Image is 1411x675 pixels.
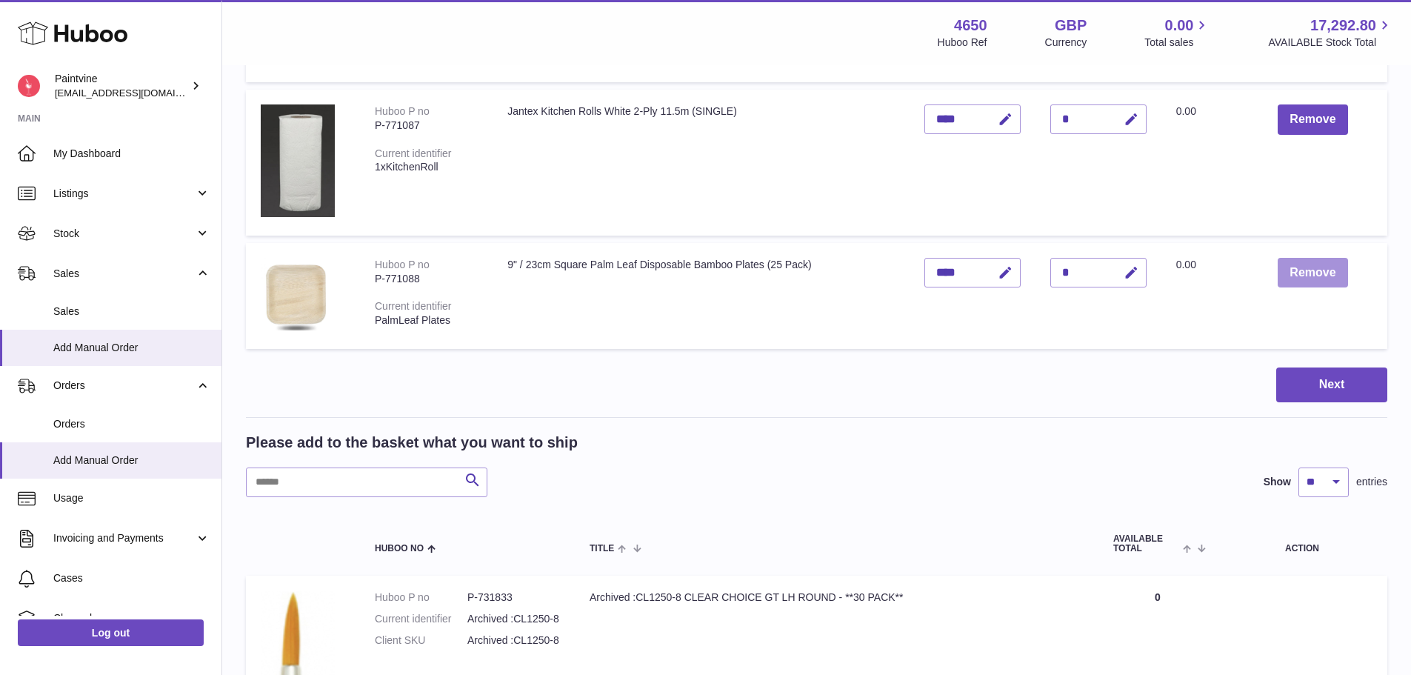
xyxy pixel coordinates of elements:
div: Paintvine [55,72,188,100]
span: AVAILABLE Stock Total [1268,36,1393,50]
span: AVAILABLE Total [1113,534,1179,553]
span: entries [1356,475,1387,489]
dt: Client SKU [375,634,467,648]
span: Sales [53,267,195,281]
dt: Current identifier [375,612,467,626]
div: Huboo P no [375,259,430,270]
img: Jantex Kitchen Rolls White 2-Ply 11.5m (SINGLE) [261,104,335,217]
span: Cases [53,571,210,585]
span: Add Manual Order [53,341,210,355]
span: 0.00 [1176,259,1196,270]
div: Current identifier [375,147,452,159]
dd: Archived :CL1250-8 [467,612,560,626]
span: Add Manual Order [53,453,210,468]
span: [EMAIL_ADDRESS][DOMAIN_NAME] [55,87,218,99]
span: 17,292.80 [1310,16,1376,36]
td: Jantex Kitchen Rolls White 2-Ply 11.5m (SINGLE) [493,90,909,236]
span: My Dashboard [53,147,210,161]
img: 9" / 23cm Square Palm Leaf Disposable Bamboo Plates (25 Pack) [261,258,335,331]
div: Huboo Ref [938,36,987,50]
span: Orders [53,417,210,431]
button: Remove [1278,104,1347,135]
span: Listings [53,187,195,201]
label: Show [1264,475,1291,489]
span: Orders [53,379,195,393]
button: Remove [1278,258,1347,288]
strong: 4650 [954,16,987,36]
span: Usage [53,491,210,505]
span: Invoicing and Payments [53,531,195,545]
strong: GBP [1055,16,1087,36]
button: Next [1276,368,1387,402]
div: Huboo P no [375,105,430,117]
div: Current identifier [375,300,452,312]
div: Currency [1045,36,1087,50]
div: PalmLeaf Plates [375,313,478,327]
th: Action [1217,519,1387,568]
img: euan@paintvine.co.uk [18,75,40,97]
td: 9" / 23cm Square Palm Leaf Disposable Bamboo Plates (25 Pack) [493,243,909,349]
div: 1xKitchenRoll [375,160,478,174]
a: 17,292.80 AVAILABLE Stock Total [1268,16,1393,50]
dd: Archived :CL1250-8 [467,634,560,648]
span: Stock [53,227,195,241]
div: P-771087 [375,119,478,133]
div: P-771088 [375,272,478,286]
a: 0.00 Total sales [1144,16,1210,50]
span: Total sales [1144,36,1210,50]
span: 0.00 [1176,105,1196,117]
dt: Huboo P no [375,591,467,605]
h2: Please add to the basket what you want to ship [246,433,578,453]
span: Sales [53,305,210,319]
span: Channels [53,611,210,625]
span: 0.00 [1165,16,1194,36]
dd: P-731833 [467,591,560,605]
a: Log out [18,619,204,646]
span: Title [590,544,614,553]
span: Huboo no [375,544,424,553]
